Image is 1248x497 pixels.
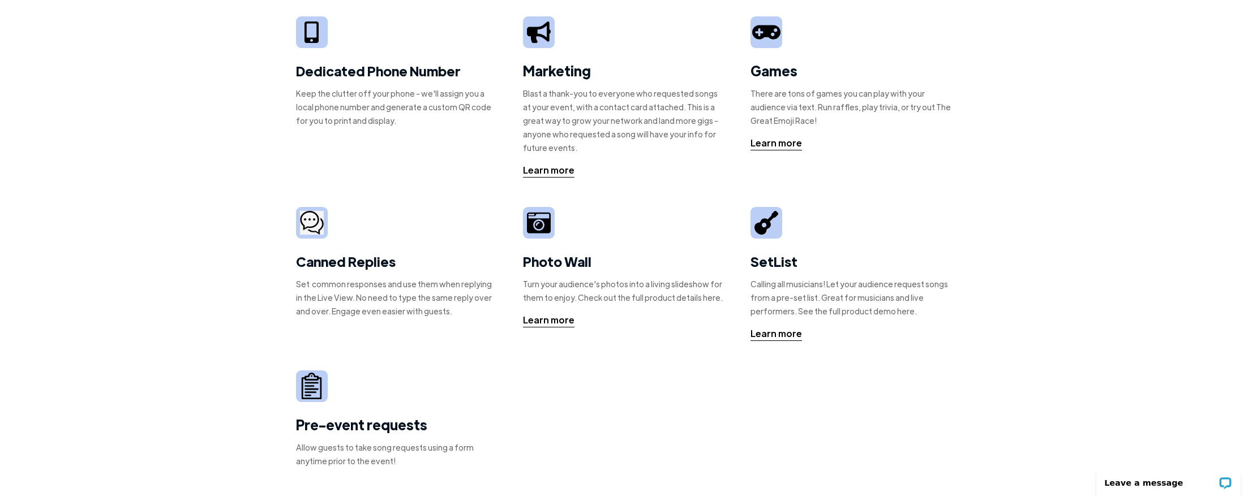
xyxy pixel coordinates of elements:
strong: Games [750,62,797,79]
img: camera icon [527,211,551,235]
strong: Pre-event requests [296,416,427,433]
a: Learn more [750,327,802,341]
iframe: LiveChat chat widget [1089,461,1248,497]
div: Learn more [750,136,802,150]
strong: Marketing [523,62,591,79]
div: Learn more [523,313,574,327]
strong: Photo Wall [523,252,591,270]
strong: Dedicated Phone Number [296,62,461,80]
a: Learn more [750,136,802,150]
a: Learn more [523,313,574,327]
img: iphone [305,21,318,44]
div: Keep the clutter off your phone - we'll assign you a local phone number and generate a custom QR ... [296,87,498,127]
div: Blast a thank-you to everyone who requested songs at your event, with a contact card attached. Th... [523,87,725,154]
div: Set common responses and use them when replying in the Live View. No need to type the same reply ... [296,277,498,318]
div: Allow guests to take song requests using a form anytime prior to the event! [296,440,498,468]
div: There are tons of games you can play with your audience via text. Run raffles, play trivia, or tr... [750,87,953,127]
img: video game [752,21,780,44]
img: guitar [754,211,778,235]
div: Calling all musicians! Let your audience request songs from a pre-set list. Great for musicians a... [750,277,953,318]
img: camera icon [300,211,324,235]
strong: SetList [750,252,797,270]
a: Learn more [523,163,574,178]
img: megaphone [527,21,551,42]
strong: Canned Replies [296,252,396,270]
div: Turn your audience's photos into a living slideshow for them to enjoy. Check out the full product... [523,277,725,304]
div: Learn more [523,163,574,177]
